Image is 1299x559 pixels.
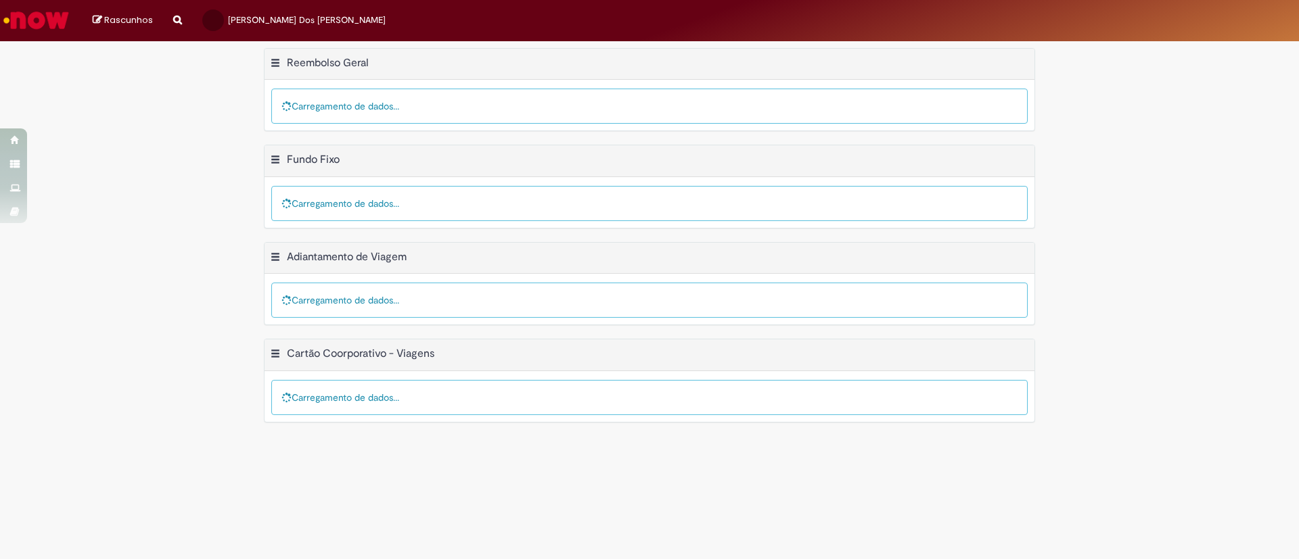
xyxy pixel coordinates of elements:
[104,14,153,26] span: Rascunhos
[1,7,71,34] img: ServiceNow
[271,186,1028,221] div: Carregamento de dados...
[270,347,281,364] button: Cartão Coorporativo - Viagens Menu de contexto
[271,283,1028,318] div: Carregamento de dados...
[287,153,340,166] h2: Fundo Fixo
[93,14,153,27] a: Rascunhos
[270,250,281,268] button: Adiantamento de Viagem Menu de contexto
[287,347,434,361] h2: Cartão Coorporativo - Viagens
[287,56,369,70] h2: Reembolso Geral
[270,56,281,74] button: Reembolso Geral Menu de contexto
[271,89,1028,124] div: Carregamento de dados...
[270,153,281,170] button: Fundo Fixo Menu de contexto
[287,250,407,264] h2: Adiantamento de Viagem
[271,380,1028,415] div: Carregamento de dados...
[228,14,386,26] span: [PERSON_NAME] Dos [PERSON_NAME]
